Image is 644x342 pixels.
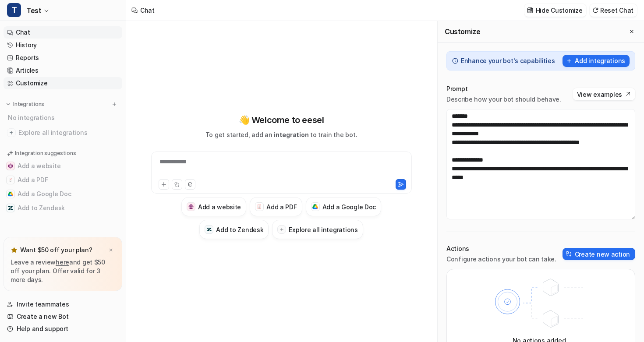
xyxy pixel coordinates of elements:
[4,323,122,335] a: Help and support
[524,4,586,17] button: Hide Customize
[140,6,155,15] div: Chat
[322,202,376,212] h3: Add a Google Doc
[4,298,122,310] a: Invite teammates
[108,247,113,253] img: x
[13,101,44,108] p: Integrations
[18,126,119,140] span: Explore all integrations
[8,177,13,183] img: Add a PDF
[199,220,269,239] button: Add to ZendeskAdd to Zendesk
[8,163,13,169] img: Add a website
[4,127,122,139] a: Explore all integrations
[563,248,635,260] button: Create new action
[445,27,480,36] h2: Customize
[205,130,357,139] p: To get started, add an to train the bot.
[111,101,117,107] img: menu_add.svg
[15,149,76,157] p: Integration suggestions
[4,52,122,64] a: Reports
[4,173,122,187] button: Add a PDFAdd a PDF
[289,225,357,234] h3: Explore all integrations
[461,56,555,65] p: Enhance your bot's capabilities
[626,26,637,37] button: Close flyout
[446,244,556,253] p: Actions
[239,113,324,127] p: 👋 Welcome to eesel
[216,225,263,234] h3: Add to Zendesk
[181,197,246,216] button: Add a websiteAdd a website
[5,110,122,125] div: No integrations
[257,204,262,209] img: Add a PDF
[20,246,92,254] p: Want $50 off your plan?
[4,77,122,89] a: Customize
[8,191,13,197] img: Add a Google Doc
[26,4,41,17] span: Test
[8,205,13,211] img: Add to Zendesk
[4,187,122,201] button: Add a Google DocAdd a Google Doc
[7,128,16,137] img: explore all integrations
[4,159,122,173] button: Add a websiteAdd a website
[4,310,122,323] a: Create a new Bot
[198,202,241,212] h3: Add a website
[188,204,194,210] img: Add a website
[56,258,69,266] a: here
[306,197,382,216] button: Add a Google DocAdd a Google Doc
[274,131,308,138] span: integration
[592,7,598,14] img: reset
[590,4,637,17] button: Reset Chat
[573,88,635,100] button: View examples
[446,95,561,104] p: Describe how your bot should behave.
[312,204,318,209] img: Add a Google Doc
[566,251,572,257] img: create-action-icon.svg
[5,101,11,107] img: expand menu
[272,220,363,239] button: Explore all integrations
[206,227,212,233] img: Add to Zendesk
[11,247,18,254] img: star
[4,26,122,39] a: Chat
[11,258,115,284] p: Leave a review and get $50 off your plan. Offer valid for 3 more days.
[266,202,297,212] h3: Add a PDF
[250,197,302,216] button: Add a PDFAdd a PDF
[4,64,122,77] a: Articles
[446,255,556,264] p: Configure actions your bot can take.
[527,7,533,14] img: customize
[7,3,21,17] span: T
[4,100,47,109] button: Integrations
[536,6,583,15] p: Hide Customize
[4,201,122,215] button: Add to ZendeskAdd to Zendesk
[4,39,122,51] a: History
[563,55,630,67] button: Add integrations
[446,85,561,93] p: Prompt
